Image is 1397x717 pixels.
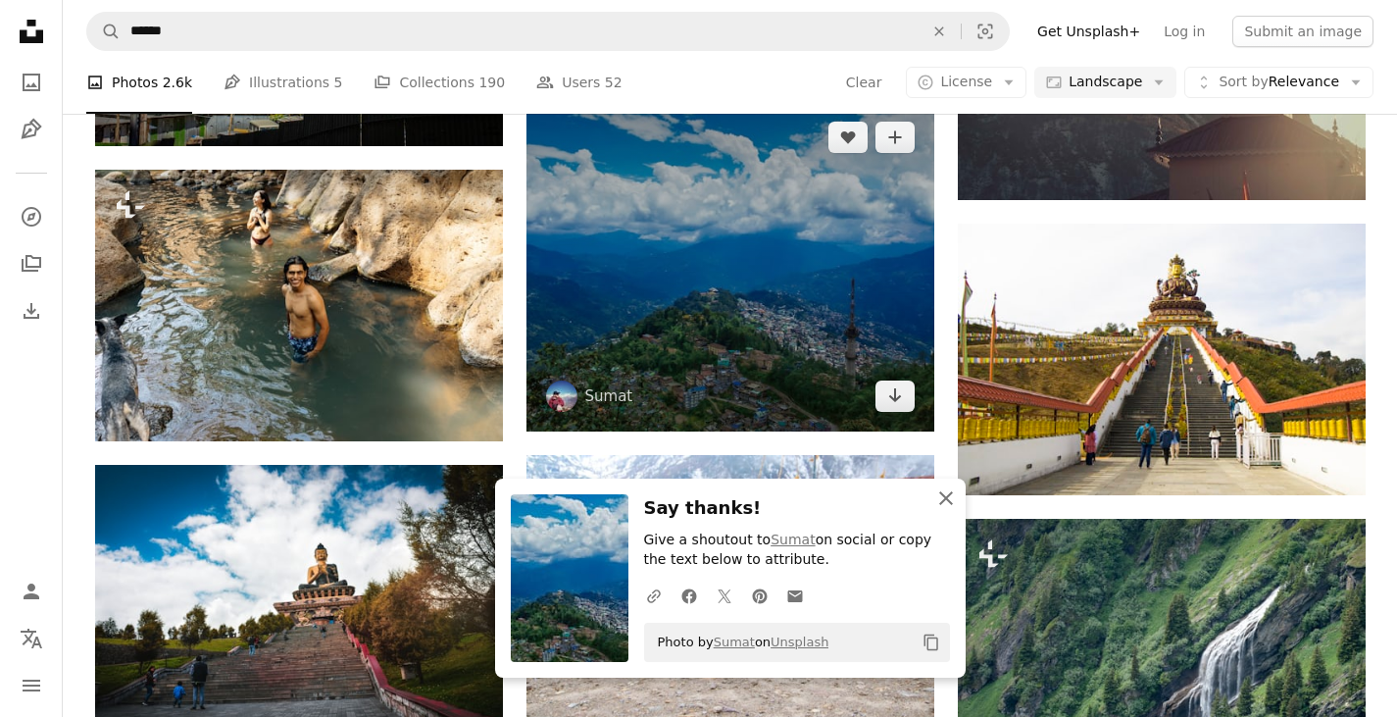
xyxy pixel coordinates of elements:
[12,619,51,658] button: Language
[86,12,1010,51] form: Find visuals sitewide
[648,627,829,658] span: Photo by on
[845,67,883,98] button: Clear
[478,72,505,93] span: 190
[1184,67,1373,98] button: Sort byRelevance
[771,635,828,649] a: Unsplash
[526,258,934,276] a: aerial view of city under cloudy sky during daytime
[742,576,777,615] a: Share on Pinterest
[1232,16,1373,47] button: Submit an image
[875,122,915,153] button: Add to Collection
[12,291,51,331] a: Download History
[12,244,51,283] a: Collections
[906,67,1026,98] button: License
[12,12,51,55] a: Home — Unsplash
[918,13,961,50] button: Clear
[644,494,950,523] h3: Say thanks!
[940,74,992,89] span: License
[12,110,51,149] a: Illustrations
[95,296,503,314] a: a man standing in a pool of water next to a dog
[962,13,1009,50] button: Visual search
[95,170,503,441] img: a man standing in a pool of water next to a dog
[1069,73,1142,92] span: Landscape
[12,666,51,705] button: Menu
[958,224,1366,495] img: A group of people walking across a bridge
[585,386,633,406] a: Sumat
[95,592,503,610] a: people walking on stairs near brown concrete building under blue and white cloudy sky during daytime
[672,576,707,615] a: Share on Facebook
[915,626,948,659] button: Copy to clipboard
[771,532,815,547] a: Sumat
[958,645,1366,663] a: a waterfall in the middle of a lush green hillside
[875,381,915,412] a: Download
[1025,16,1152,47] a: Get Unsplash+
[1034,67,1176,98] button: Landscape
[644,531,950,570] p: Give a shoutout to on social or copy the text below to attribute.
[828,122,868,153] button: Like
[536,51,623,114] a: Users 52
[958,350,1366,368] a: A group of people walking across a bridge
[605,72,623,93] span: 52
[12,572,51,611] a: Log in / Sign up
[224,51,342,114] a: Illustrations 5
[777,576,813,615] a: Share over email
[526,102,934,432] img: aerial view of city under cloudy sky during daytime
[1219,73,1339,92] span: Relevance
[12,63,51,102] a: Photos
[1219,74,1268,89] span: Sort by
[334,72,343,93] span: 5
[707,576,742,615] a: Share on Twitter
[374,51,505,114] a: Collections 190
[714,635,755,649] a: Sumat
[12,197,51,236] a: Explore
[1152,16,1217,47] a: Log in
[546,381,577,412] img: Go to Sumat's profile
[87,13,121,50] button: Search Unsplash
